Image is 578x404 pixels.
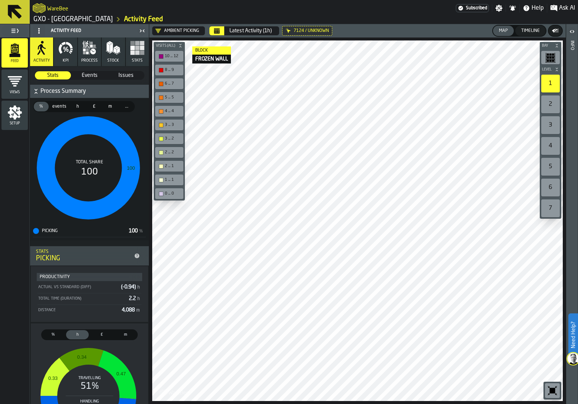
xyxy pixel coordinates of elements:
[165,68,181,72] div: 8 ... 9
[137,26,147,35] label: button-toggle-Close me
[63,58,69,63] span: KPI
[31,266,148,322] div: stat-
[154,132,185,146] div: button-toolbar-undefined
[36,254,131,263] div: PICKING
[70,102,85,111] div: thumb
[540,115,561,136] div: button-toolbar-undefined
[43,332,63,338] span: %
[50,102,69,111] div: thumb
[129,296,141,301] span: 2.2
[33,15,304,24] nav: Breadcrumb
[165,54,181,59] div: 10 ... 12
[456,4,489,12] a: link-to-/wh/i/ae0cd702-8cb1-4091-b3be-0aee77957c79/settings/billing
[41,329,65,340] label: button-switch-multi-Share
[209,26,279,35] div: Select date range
[154,118,185,132] div: button-toolbar-undefined
[37,285,118,290] div: Actual vs Standard (Diff)
[122,307,141,313] span: 4,088
[569,39,575,402] div: Info
[157,107,182,115] div: 4 ... 4
[540,66,561,73] button: button-
[132,58,143,63] span: Stats
[35,103,47,110] span: %
[103,102,118,111] div: thumb
[114,330,137,339] div: thumb
[154,187,185,201] div: button-toolbar-undefined
[119,102,134,111] div: thumb
[541,95,560,113] div: 2
[229,28,272,34] div: Latest Activity (1h)
[540,49,561,66] div: button-toolbar-undefined
[35,72,71,79] span: Stats
[466,6,487,11] span: Subscribed
[47,4,68,12] h2: Sub Title
[520,4,547,13] label: button-toggle-Help
[540,156,561,177] div: button-toolbar-undefined
[165,164,181,169] div: 2 ... 1
[33,58,50,63] span: Activity
[42,330,65,339] div: thumb
[69,101,86,112] label: button-switch-multi-Duration
[129,228,138,234] div: Stat Value
[66,330,89,339] div: thumb
[32,25,137,37] div: Activity Feed
[165,123,181,127] div: 3 ... 3
[40,274,139,280] div: Productivity
[71,71,108,80] label: button-switch-multi-Events
[35,71,71,79] div: thumb
[496,28,511,33] div: Map
[157,190,182,198] div: 0 ... 0
[86,102,101,111] div: thumb
[165,136,181,141] div: 3 ... 2
[540,42,561,49] button: button-
[37,282,141,291] div: StatList-item-Actual vs Standard (Diff)
[108,71,144,80] label: button-switch-multi-Issues
[165,150,181,155] div: 2 ... 2
[1,26,28,36] label: button-toggle-Toggle Full Menu
[506,4,519,12] label: button-toggle-Notifications
[154,63,185,77] div: button-toolbar-undefined
[68,332,87,338] span: h
[154,173,185,187] div: button-toolbar-undefined
[72,72,107,79] span: Events
[1,101,28,130] li: menu Setup
[40,87,147,96] span: Process Summary
[543,382,561,400] div: button-toolbar-undefined
[154,77,185,91] div: button-toolbar-undefined
[154,159,185,173] div: button-toolbar-undefined
[108,71,144,79] div: thumb
[165,177,181,182] div: 1 ... 1
[37,296,126,301] div: Total Time (Duration)
[49,101,69,112] label: button-switch-multi-Events
[157,162,182,170] div: 2 ... 1
[1,90,28,94] span: Views
[154,91,185,104] div: button-toolbar-undefined
[540,177,561,198] div: button-toolbar-undefined
[102,101,118,112] label: button-switch-multi-Distance
[1,121,28,126] span: Setup
[1,59,28,63] span: Feed
[137,285,140,290] span: h
[37,304,141,315] div: StatList-item-Distance
[118,101,135,112] label: button-switch-multi-Advanced
[34,102,49,111] div: thumb
[33,1,46,15] a: logo-header
[33,101,49,112] label: button-switch-multi-Share
[541,137,560,155] div: 4
[81,58,98,63] span: process
[152,26,205,35] div: DropdownMenuValue-TmK94kQkw9xMGbuopW5fq
[541,158,560,176] div: 5
[540,94,561,115] div: button-toolbar-undefined
[35,71,71,80] label: button-switch-multi-Stats
[157,176,182,184] div: 1 ... 1
[547,4,578,13] label: button-toggle-Ask AI
[559,4,575,13] span: Ask AI
[1,38,28,68] li: menu Feed
[139,229,143,234] span: %
[65,329,89,340] label: button-switch-multi-Duration
[88,103,100,110] span: £
[121,284,141,290] span: (-0.94)
[493,26,514,36] button: button-Map
[107,58,119,63] span: Stock
[30,85,149,98] button: button-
